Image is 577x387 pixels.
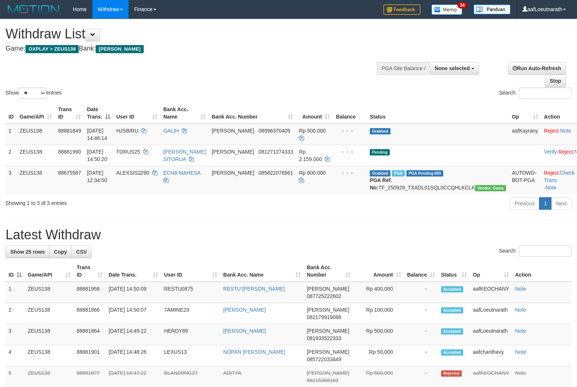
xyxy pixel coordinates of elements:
td: ZEUS138 [25,345,74,366]
span: Rp 600.000 [299,170,325,176]
td: RESTU0875 [161,282,220,303]
a: Show 25 rows [6,246,49,258]
td: aafLoeutnarath [470,324,512,345]
img: Button%20Memo.svg [431,4,462,15]
td: 2 [6,303,25,324]
a: Note [545,185,556,191]
span: Copy 08996370409 to clipboard [259,128,290,134]
a: Check Trans [544,170,575,183]
a: ADITYA [223,370,242,376]
td: [DATE] 14:50:09 [106,282,161,303]
td: [DATE] 14:49:22 [106,324,161,345]
td: Rp 100,000 [354,303,404,324]
span: Copy 082179919086 to clipboard [307,314,341,320]
a: Reject [544,128,559,134]
span: Marked by aafpengsreynich [392,170,405,177]
img: Feedback.jpg [383,4,420,15]
td: LEXUS13 [161,345,220,366]
td: [DATE] 14:50:07 [106,303,161,324]
td: 2 [6,145,17,166]
td: 88881958 [74,282,106,303]
span: Copy 085722033449 to clipboard [307,356,341,362]
th: Trans ID: activate to sort column ascending [55,103,84,124]
a: GALIH [163,128,179,134]
td: 88881866 [74,303,106,324]
th: Game/API: activate to sort column ascending [17,103,55,124]
th: Status [367,103,509,124]
td: 88881901 [74,345,106,366]
span: Pending [370,149,390,155]
td: 88881864 [74,324,106,345]
span: Show 25 rows [10,249,45,255]
a: ECHA MAHESA [163,170,200,176]
td: Rp 500,000 [354,324,404,345]
select: Showentries [18,88,46,99]
label: Search: [499,246,571,257]
span: CSV [76,249,87,255]
span: Copy 081271274333 to clipboard [259,149,293,155]
a: Next [551,197,571,210]
a: [PERSON_NAME] SITORUA [163,149,206,162]
th: Amount: activate to sort column ascending [354,261,404,282]
th: Op: activate to sort column ascending [509,103,541,124]
td: ZEUS138 [17,124,55,145]
span: Copy 087725222602 to clipboard [307,293,341,299]
td: Rp 50,000 [354,345,404,366]
span: Copy 88215368183 to clipboard [307,377,338,383]
input: Search: [519,88,571,99]
td: aafLoeutnarath [470,303,512,324]
th: Bank Acc. Number: activate to sort column ascending [304,261,354,282]
td: ZEUS138 [17,145,55,166]
th: Date Trans.: activate to sort column ascending [106,261,161,282]
a: [PERSON_NAME] [223,307,266,313]
th: Balance [333,103,367,124]
span: [PERSON_NAME] [307,286,349,292]
a: CSV [71,246,92,258]
span: [PERSON_NAME] [212,170,254,176]
span: None selected [435,65,470,71]
span: Accepted [441,307,463,314]
th: User ID: activate to sort column ascending [161,261,220,282]
span: HJSBIRU [116,128,139,134]
a: Run Auto-Refresh [508,62,566,75]
a: Note [515,328,526,334]
th: User ID: activate to sort column ascending [113,103,160,124]
th: Date Trans.: activate to sort column descending [84,103,113,124]
span: 88881849 [58,128,81,134]
th: Amount: activate to sort column ascending [296,103,333,124]
td: AUTOWD-BOT-PGA [509,166,541,194]
td: [DATE] 14:48:26 [106,345,161,366]
td: - [404,282,438,303]
a: Verify [544,149,557,155]
label: Show entries [6,88,62,99]
span: Rp 500.000 [299,128,325,134]
td: ZEUS138 [25,282,74,303]
td: 4 [6,345,25,366]
div: PGA Site Balance / [377,62,430,75]
input: Search: [519,246,571,257]
a: Stop [545,75,566,87]
td: aafKayrany [509,124,541,145]
span: 88675587 [58,170,81,176]
a: RESTU [PERSON_NAME] [223,286,284,292]
td: 1 [6,282,25,303]
span: Rejected [441,370,462,377]
th: Bank Acc. Name: activate to sort column ascending [160,103,209,124]
td: TF_250929_TXADL01SQL0CCQHLKCLK [367,166,509,194]
th: Trans ID: activate to sort column ascending [74,261,106,282]
span: Copy 085822076561 to clipboard [259,170,293,176]
td: aafchanthavy [470,345,512,366]
span: Grabbed [370,128,390,134]
div: - - - [336,148,364,155]
td: - [404,324,438,345]
a: Reject [544,170,559,176]
th: Bank Acc. Number: activate to sort column ascending [209,103,296,124]
td: 1 [6,124,17,145]
span: Accepted [441,286,463,292]
span: Copy 081933522333 to clipboard [307,335,341,341]
span: 88881990 [58,149,81,155]
span: Rp 2.159.000 [299,149,322,162]
h4: Game: Bank: [6,45,377,52]
td: ZEUS138 [25,324,74,345]
a: Previous [510,197,539,210]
